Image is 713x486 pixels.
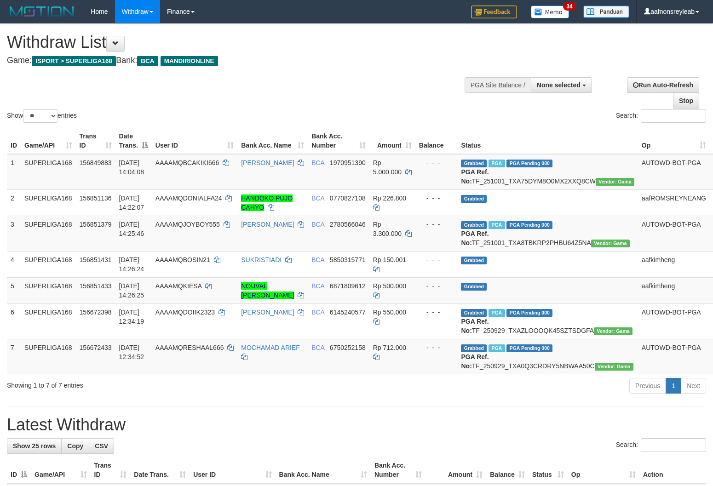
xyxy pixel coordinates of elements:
[119,256,144,273] span: [DATE] 14:26:24
[461,195,487,203] span: Grabbed
[80,194,112,202] span: 156851136
[7,189,21,216] td: 2
[638,128,710,154] th: Op: activate to sort column ascending
[489,221,505,229] span: Marked by aafsoycanthlai
[373,344,406,351] span: Rp 712.000
[80,221,112,228] span: 156851379
[21,303,76,339] td: SUPERLIGA168
[616,109,706,123] label: Search:
[489,309,505,317] span: Marked by aafsoycanthlai
[457,339,638,374] td: TF_250929_TXA0Q3CRDRY5NBWAA50C
[461,318,489,334] b: PGA Ref. No:
[311,309,324,316] span: BCA
[308,128,369,154] th: Bank Acc. Number: activate to sort column ascending
[119,159,144,176] span: [DATE] 14:04:08
[461,344,487,352] span: Grabbed
[119,309,144,325] span: [DATE] 12:34:19
[276,457,371,483] th: Bank Acc. Name: activate to sort column ascending
[21,154,76,190] td: SUPERLIGA168
[7,303,21,339] td: 6
[486,457,529,483] th: Balance: activate to sort column ascending
[7,109,77,123] label: Show entries
[506,160,552,167] span: PGA Pending
[506,221,552,229] span: PGA Pending
[119,194,144,211] span: [DATE] 14:22:07
[461,160,487,167] span: Grabbed
[7,416,706,434] h1: Latest Withdraw
[596,178,634,186] span: Vendor URL: https://trx31.1velocity.biz
[371,457,425,483] th: Bank Acc. Number: activate to sort column ascending
[161,56,218,66] span: MANDIRIONLINE
[330,194,366,202] span: Copy 0770827108 to clipboard
[155,282,201,290] span: AAAAMQKIESA
[119,221,144,237] span: [DATE] 14:25:46
[137,56,158,66] span: BCA
[616,438,706,452] label: Search:
[537,81,581,89] span: None selected
[7,277,21,303] td: 5
[21,216,76,251] td: SUPERLIGA168
[190,457,275,483] th: User ID: activate to sort column ascending
[461,168,489,185] b: PGA Ref. No:
[627,77,699,93] a: Run Auto-Refresh
[461,283,487,291] span: Grabbed
[115,128,152,154] th: Date Trans.: activate to sort column descending
[7,251,21,277] td: 4
[7,33,466,51] h1: Withdraw List
[373,159,402,176] span: Rp 5.000.000
[419,220,454,229] div: - - -
[373,309,406,316] span: Rp 550.000
[330,256,366,263] span: Copy 5850315771 to clipboard
[330,159,366,166] span: Copy 1970951390 to clipboard
[330,282,366,290] span: Copy 6871809612 to clipboard
[95,442,108,450] span: CSV
[638,251,710,277] td: aafkimheng
[7,377,290,390] div: Showing 1 to 7 of 7 entries
[465,77,531,93] div: PGA Site Balance /
[7,339,21,374] td: 7
[241,309,294,316] a: [PERSON_NAME]
[594,327,632,335] span: Vendor URL: https://trx31.1velocity.biz
[415,128,458,154] th: Balance
[155,309,215,316] span: AAAAMQDOIIK2323
[330,221,366,228] span: Copy 2780566046 to clipboard
[666,378,681,394] a: 1
[80,344,112,351] span: 156672433
[681,378,706,394] a: Next
[21,251,76,277] td: SUPERLIGA168
[638,277,710,303] td: aafkimheng
[641,109,706,123] input: Search:
[419,308,454,317] div: - - -
[31,457,91,483] th: Game/API: activate to sort column ascending
[119,282,144,299] span: [DATE] 14:26:25
[237,128,308,154] th: Bank Acc. Name: activate to sort column ascending
[80,256,112,263] span: 156851431
[457,154,638,190] td: TF_251001_TXA75DYM8O0MX2XXQ8CW
[529,457,568,483] th: Status: activate to sort column ascending
[311,194,324,202] span: BCA
[21,189,76,216] td: SUPERLIGA168
[311,282,324,290] span: BCA
[241,194,293,211] a: HANDOKO PUJO CAHYO
[80,159,112,166] span: 156849883
[595,363,633,371] span: Vendor URL: https://trx31.1velocity.biz
[155,159,219,166] span: AAAAMQBCAKIKI666
[419,255,454,264] div: - - -
[506,344,552,352] span: PGA Pending
[330,309,366,316] span: Copy 6145240577 to clipboard
[461,257,487,264] span: Grabbed
[638,154,710,190] td: AUTOWD-BOT-PGA
[152,128,237,154] th: User ID: activate to sort column ascending
[23,109,57,123] select: Showentries
[638,303,710,339] td: AUTOWD-BOT-PGA
[461,353,489,370] b: PGA Ref. No:
[155,256,210,263] span: AAAAMQBOSIN21
[80,282,112,290] span: 156851433
[7,438,62,454] a: Show 25 rows
[489,344,505,352] span: Marked by aafsoycanthlai
[130,457,190,483] th: Date Trans.: activate to sort column ascending
[7,56,466,65] h4: Game: Bank:
[155,344,224,351] span: AAAAMQRESHAAL666
[638,339,710,374] td: AUTOWD-BOT-PGA
[373,256,406,263] span: Rp 150.001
